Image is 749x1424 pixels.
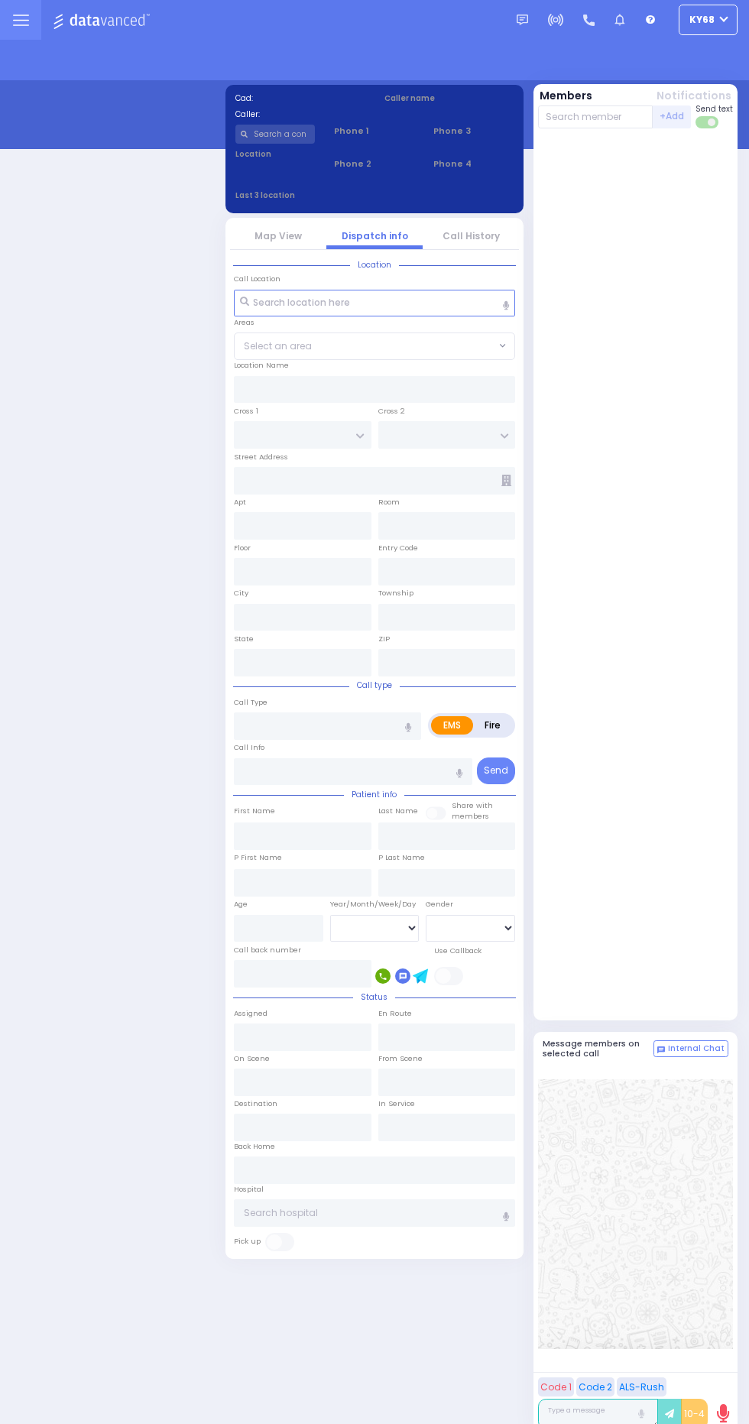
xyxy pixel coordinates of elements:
label: Caller: [235,109,365,120]
label: Caller name [384,92,514,104]
label: Entry Code [378,543,418,553]
label: City [234,588,248,598]
label: Areas [234,317,255,328]
label: Room [378,497,400,508]
button: ky68 [679,5,738,35]
button: Send [477,757,515,784]
label: From Scene [378,1053,423,1064]
span: Phone 2 [334,157,414,170]
span: Send text [695,103,733,115]
label: Hospital [234,1184,264,1195]
label: On Scene [234,1053,270,1064]
label: Assigned [234,1008,267,1019]
label: Cross 2 [378,406,405,417]
label: Call Location [234,274,280,284]
button: Members [540,88,592,104]
input: Search member [538,105,653,128]
a: Call History [443,229,500,242]
label: State [234,634,254,644]
label: Fire [472,716,513,735]
span: Internal Chat [668,1043,725,1054]
label: Last Name [378,806,418,816]
label: P First Name [234,852,282,863]
div: Year/Month/Week/Day [330,899,420,910]
label: Call Info [234,742,264,753]
small: Share with [452,800,493,810]
input: Search hospital [234,1199,515,1227]
span: Select an area [244,339,312,353]
label: Destination [234,1098,277,1109]
label: Cross 1 [234,406,258,417]
button: Notifications [657,88,731,104]
input: Search location here [234,290,515,317]
span: Status [353,991,395,1003]
button: Code 1 [538,1377,574,1396]
h5: Message members on selected call [543,1039,654,1059]
label: Location [235,148,316,160]
span: Other building occupants [501,475,511,486]
label: Last 3 location [235,190,375,201]
span: ky68 [689,13,715,27]
label: P Last Name [378,852,425,863]
label: Gender [426,899,453,910]
img: message.svg [517,15,528,26]
a: Map View [255,229,302,242]
span: members [452,811,489,821]
label: Cad: [235,92,365,104]
label: Township [378,588,413,598]
input: Search a contact [235,125,316,144]
img: Logo [53,11,154,30]
label: Pick up [234,1236,261,1247]
label: Turn off text [695,115,720,130]
label: Back Home [234,1141,275,1152]
label: Call back number [234,945,301,955]
span: Phone 4 [433,157,514,170]
label: First Name [234,806,275,816]
span: Location [350,259,399,271]
button: ALS-Rush [617,1377,666,1396]
label: Call Type [234,697,267,708]
span: Patient info [344,789,404,800]
img: comment-alt.png [657,1046,665,1054]
label: Floor [234,543,251,553]
label: En Route [378,1008,412,1019]
label: Age [234,899,248,910]
button: Internal Chat [653,1040,728,1057]
label: ZIP [378,634,390,644]
label: Use Callback [434,946,481,956]
span: Call type [349,680,400,691]
button: Code 2 [576,1377,614,1396]
label: EMS [431,716,473,735]
label: Location Name [234,360,289,371]
span: Phone 3 [433,125,514,138]
span: Phone 1 [334,125,414,138]
label: Street Address [234,452,288,462]
label: Apt [234,497,246,508]
a: Dispatch info [342,229,408,242]
label: In Service [378,1098,415,1109]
